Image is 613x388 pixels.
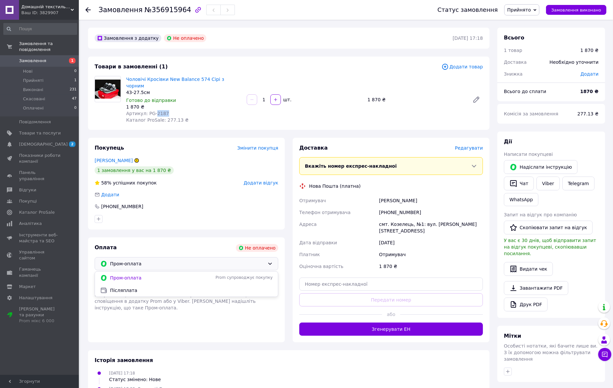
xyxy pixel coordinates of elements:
div: Отримувач [378,249,484,260]
span: 2 [69,141,76,147]
span: Адреса [299,222,317,227]
a: Viber [536,177,559,190]
span: [PERSON_NAME] та рахунки [19,306,61,324]
input: Пошук [3,23,77,35]
span: Покупці [19,198,37,204]
span: Каталог ProSale [19,209,55,215]
span: Додати відгук [244,180,278,185]
div: [PERSON_NAME] [378,195,484,206]
span: Артикул: PG-2187 [126,111,169,116]
a: Чоловічі Кросівки New Balance 574 Сірі з чорним [126,77,224,88]
span: Оплачені [23,105,44,111]
span: 0 [74,105,77,111]
span: Прийнято [507,7,531,12]
span: У вас є 30 днів, щоб відправити запит на відгук покупцеві, скопіювавши посилання. [504,238,596,256]
div: смт. Козелець, №1: вул. [PERSON_NAME][STREET_ADDRESS] [378,218,484,237]
span: Замовлення та повідомлення [19,41,79,53]
div: Статус замовлення [438,7,498,13]
span: 231 [70,87,77,93]
span: Аналітика [19,221,42,227]
span: №356915964 [145,6,191,14]
span: Повідомлення [19,119,51,125]
span: Маркет [19,284,36,290]
div: Prom мікс 6 000 [19,318,61,324]
span: Оціночна вартість [299,264,343,269]
span: Додати [101,192,119,197]
span: Виконані [23,87,43,93]
span: Прийняті [23,78,43,84]
span: Всього до сплати [504,89,546,94]
span: Історія замовлення [95,357,153,363]
span: Пром-оплата [110,260,265,267]
div: Статус змінено: Нове [109,376,161,383]
span: Телефон отримувача [299,210,351,215]
span: 1 [74,78,77,84]
span: Додати [580,71,599,77]
span: Нові [23,68,33,74]
span: 277.13 ₴ [578,111,599,116]
span: Знижка [504,71,523,77]
span: Доставка [504,60,527,65]
span: Доставка [299,145,328,151]
span: Мітки [504,333,521,339]
span: Відгуки [19,187,36,193]
div: 1 замовлення у вас на 1 870 ₴ [95,166,174,174]
span: Післяплата [110,287,273,294]
div: Не оплачено [236,244,278,252]
a: [PERSON_NAME] [95,158,133,163]
div: 1 870 ₴ [580,47,599,54]
div: успішних покупок [95,180,157,186]
img: Чоловічі Кросівки New Balance 574 Сірі з чорним [95,80,121,99]
span: Управління сайтом [19,249,61,261]
span: Особисті нотатки, які бачите лише ви. З їх допомогою можна фільтрувати замовлення [504,343,598,362]
span: Замовлення [99,6,143,14]
span: Покупець отримає посилання на оплату цього замовлення через сповіщення в додатку Prom або у Viber... [95,292,256,310]
span: Редагувати [455,145,483,151]
div: 1 870 ₴ [126,104,241,110]
span: Запит на відгук про компанію [504,212,577,217]
div: [DATE] [378,237,484,249]
button: Замовлення виконано [546,5,606,15]
span: Замовлення виконано [551,8,601,12]
span: Дата відправки [299,240,337,245]
span: Налаштування [19,295,53,301]
div: Ваш ID: 3829907 [21,10,79,16]
span: Скасовані [23,96,45,102]
a: Завантажити PDF [504,281,568,295]
span: Дії [504,138,512,145]
div: Необхідно уточнити [546,55,602,69]
span: 0 [74,68,77,74]
div: Не оплачено [164,34,206,42]
span: Prom супроводжує покупку [205,275,273,280]
span: Платник [299,252,320,257]
span: Показники роботи компанії [19,153,61,164]
div: 1 870 ₴ [365,95,467,104]
span: [DEMOGRAPHIC_DATA] [19,141,68,147]
div: [PHONE_NUMBER] [378,206,484,218]
span: 58% [101,180,111,185]
span: Комісія за замовлення [504,111,558,116]
span: [DATE] 17:18 [109,371,135,376]
span: 47 [72,96,77,102]
div: Нова Пошта (платна) [307,183,362,189]
span: Отримувач [299,198,326,203]
button: Скопіювати запит на відгук [504,221,593,234]
div: [PHONE_NUMBER] [101,203,144,210]
b: 1870 ₴ [580,89,599,94]
button: Надіслати інструкцію [504,160,578,174]
div: 1 870 ₴ [378,260,484,272]
span: Гаманець компанії [19,266,61,278]
time: [DATE] 17:18 [453,36,483,41]
a: Редагувати [470,93,483,106]
span: Готово до відправки [126,98,176,103]
span: Всього [504,35,524,41]
a: WhatsApp [504,193,538,206]
span: Змінити покупця [237,145,278,151]
span: Пром-оплата [110,275,203,281]
span: Товари в замовленні (1) [95,63,168,70]
div: Повернутися назад [85,7,91,13]
input: Номер експрес-накладної [299,278,483,291]
span: 1 [69,58,76,63]
span: Інструменти веб-майстра та SEO [19,232,61,244]
button: Чат [504,177,534,190]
